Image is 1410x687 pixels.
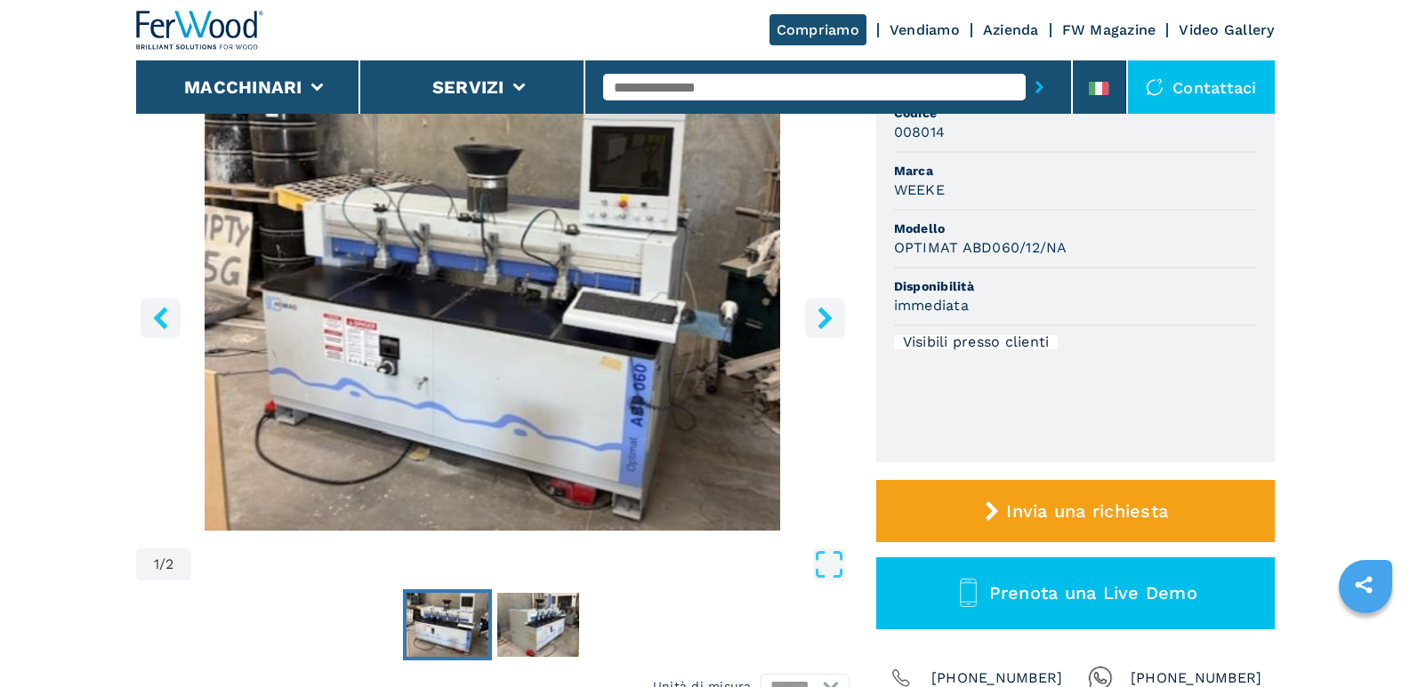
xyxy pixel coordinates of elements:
iframe: Chat [1334,607,1397,674]
h3: WEEKE [894,180,945,200]
button: Servizi [432,76,504,98]
button: Prenota una Live Demo [876,557,1275,629]
button: Go to Slide 1 [403,589,492,660]
button: Macchinari [184,76,302,98]
div: Visibili presso clienti [894,335,1059,349]
a: sharethis [1342,563,1386,607]
img: Contattaci [1146,78,1164,96]
h3: OPTIMAT ABD060/12/NA [894,237,1068,258]
button: left-button [141,298,181,338]
div: Contattaci [1128,60,1275,114]
a: FW Magazine [1062,21,1156,38]
span: Disponibilità [894,277,1257,295]
span: Modello [894,220,1257,237]
span: Marca [894,162,1257,180]
button: submit-button [1026,67,1053,108]
button: Go to Slide 2 [494,589,583,660]
img: Ferwood [136,11,264,50]
span: Invia una richiesta [1006,500,1168,522]
a: Compriamo [769,14,866,45]
h3: immediata [894,295,969,316]
img: ffc6b232e3f5a482a37563e9ab35899b [497,593,579,657]
button: right-button [805,298,845,338]
span: Prenota una Live Demo [989,582,1197,603]
button: Invia una richiesta [876,480,1275,542]
span: 1 [154,557,159,571]
img: 877fc86274751c1ba56108a33d03fe28 [407,593,488,657]
img: Spinatrice automatica WEEKE OPTIMAT ABD060/12/NA [136,100,850,531]
div: Go to Slide 1 [136,100,850,531]
a: Video Gallery [1179,21,1274,38]
nav: Thumbnail Navigation [136,589,850,660]
a: Vendiamo [890,21,960,38]
span: / [159,557,165,571]
h3: 008014 [894,122,946,142]
span: 2 [165,557,173,571]
button: Open Fullscreen [196,548,844,580]
a: Azienda [983,21,1039,38]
